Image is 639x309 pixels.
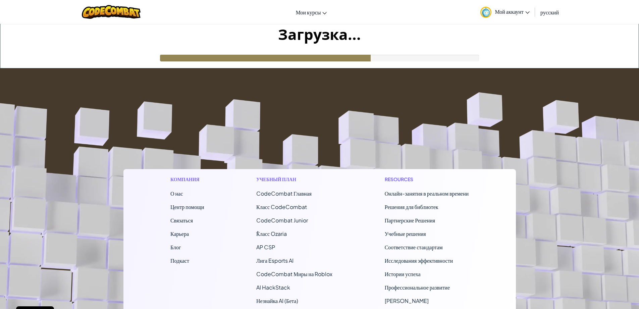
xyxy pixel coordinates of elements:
[296,9,321,16] span: Мои курсы
[170,230,189,237] a: Карьера
[385,270,421,277] a: Истории успеха
[256,284,290,291] a: AI HackStack
[385,190,469,197] a: Онлайн-занятия в реальном времени
[170,203,204,210] a: Центр помощи
[170,244,181,251] a: Блог
[256,190,312,197] span: CodeCombat Главная
[385,176,469,183] h1: Resources
[385,284,450,291] a: Профессиональное развитие
[0,24,639,45] h1: Загрузка...
[170,257,189,264] a: Подкаст
[292,3,330,21] a: Мои курсы
[256,244,275,251] a: AP CSP
[256,297,298,304] a: Незнайка AI (Бета)
[385,297,429,304] a: [PERSON_NAME]
[385,244,443,251] a: Соответствие стандартам
[385,257,453,264] a: Исследования эффективности
[170,190,183,197] a: О нас
[256,230,287,237] a: ٌКласс Ozaria
[480,7,491,18] img: avatar
[540,9,559,16] span: русский
[537,3,562,21] a: русский
[82,5,141,19] img: CodeCombat logo
[256,270,332,277] a: CodeCombat Миры на Roblox
[385,217,435,224] a: Партнерские Решения
[170,176,204,183] h1: Компания
[385,203,438,210] a: Решения для библиотек
[170,217,193,224] span: Связаться
[256,176,332,183] h1: Учебный план
[256,257,294,264] a: Лига Esports AI
[477,1,533,22] a: Мой аккаунт
[495,8,530,15] span: Мой аккаунт
[256,217,308,224] a: CodeCombat Junior
[256,203,307,210] a: Класс CodeCombat
[385,230,426,237] a: Учебные решения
